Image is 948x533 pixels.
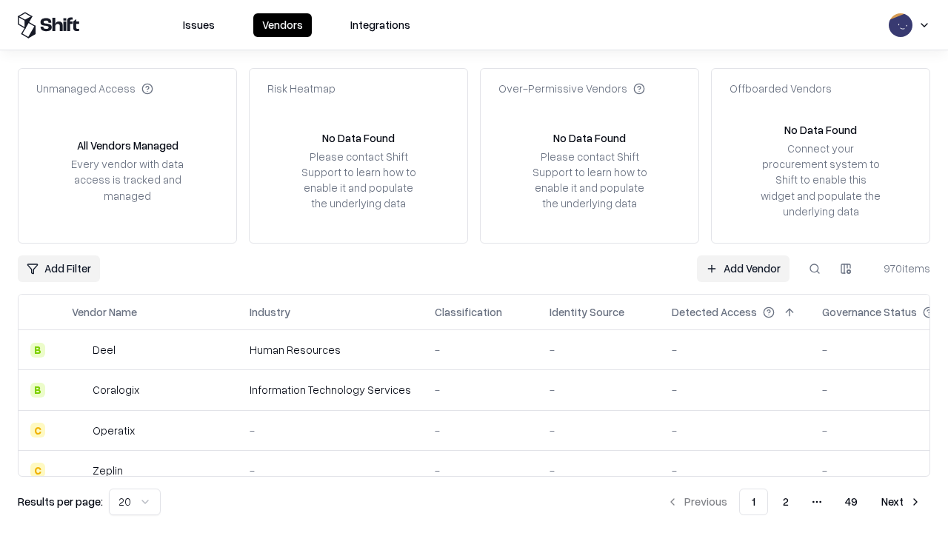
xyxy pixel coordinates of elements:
[833,489,869,515] button: 49
[553,130,626,146] div: No Data Found
[672,382,798,398] div: -
[250,463,411,478] div: -
[250,342,411,358] div: Human Resources
[93,342,116,358] div: Deel
[435,304,502,320] div: Classification
[822,304,917,320] div: Governance Status
[672,342,798,358] div: -
[871,261,930,276] div: 970 items
[77,138,178,153] div: All Vendors Managed
[93,423,135,438] div: Operatix
[72,463,87,477] img: Zeplin
[18,494,103,509] p: Results per page:
[72,343,87,358] img: Deel
[550,304,624,320] div: Identity Source
[435,463,526,478] div: -
[30,343,45,358] div: B
[872,489,930,515] button: Next
[322,130,395,146] div: No Data Found
[250,382,411,398] div: Information Technology Services
[672,304,757,320] div: Detected Access
[30,423,45,438] div: C
[658,489,930,515] nav: pagination
[550,463,648,478] div: -
[72,304,137,320] div: Vendor Name
[498,81,645,96] div: Over-Permissive Vendors
[253,13,312,37] button: Vendors
[550,382,648,398] div: -
[672,463,798,478] div: -
[72,383,87,398] img: Coralogix
[730,81,832,96] div: Offboarded Vendors
[759,141,882,219] div: Connect your procurement system to Shift to enable this widget and populate the underlying data
[267,81,336,96] div: Risk Heatmap
[550,423,648,438] div: -
[250,304,290,320] div: Industry
[30,463,45,477] div: C
[18,255,100,282] button: Add Filter
[93,382,139,398] div: Coralogix
[72,423,87,438] img: Operatix
[174,13,224,37] button: Issues
[697,255,790,282] a: Add Vendor
[93,463,123,478] div: Zeplin
[435,382,526,398] div: -
[66,156,189,203] div: Every vendor with data access is tracked and managed
[550,342,648,358] div: -
[739,489,768,515] button: 1
[435,342,526,358] div: -
[771,489,801,515] button: 2
[30,383,45,398] div: B
[435,423,526,438] div: -
[36,81,153,96] div: Unmanaged Access
[341,13,419,37] button: Integrations
[528,149,651,212] div: Please contact Shift Support to learn how to enable it and populate the underlying data
[672,423,798,438] div: -
[297,149,420,212] div: Please contact Shift Support to learn how to enable it and populate the underlying data
[784,122,857,138] div: No Data Found
[250,423,411,438] div: -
